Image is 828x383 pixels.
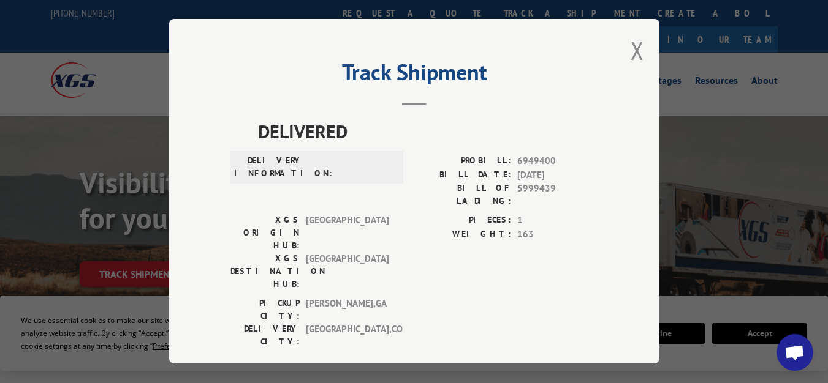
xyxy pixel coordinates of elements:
[414,154,511,168] label: PROBILL:
[414,168,511,182] label: BILL DATE:
[414,182,511,207] label: BILL OF LADING:
[517,214,598,228] span: 1
[414,214,511,228] label: PIECES:
[631,34,644,67] button: Close modal
[230,64,598,87] h2: Track Shipment
[517,154,598,168] span: 6949400
[414,228,511,242] label: WEIGHT:
[234,154,303,180] label: DELIVERY INFORMATION:
[517,168,598,182] span: [DATE]
[230,214,300,252] label: XGS ORIGIN HUB:
[306,252,389,291] span: [GEOGRAPHIC_DATA]
[306,297,389,322] span: [PERSON_NAME] , GA
[258,117,598,145] span: DELIVERED
[306,322,389,348] span: [GEOGRAPHIC_DATA] , CO
[230,297,300,322] label: PICKUP CITY:
[230,322,300,348] label: DELIVERY CITY:
[517,228,598,242] span: 163
[230,252,300,291] label: XGS DESTINATION HUB:
[306,214,389,252] span: [GEOGRAPHIC_DATA]
[777,334,813,371] div: Open chat
[517,182,598,207] span: 5999439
